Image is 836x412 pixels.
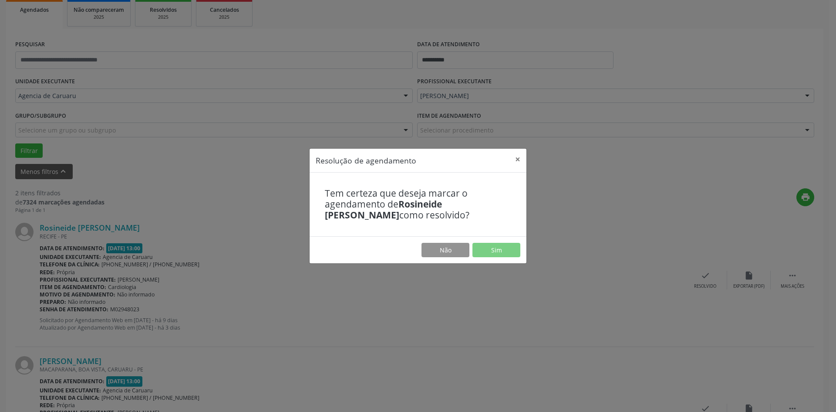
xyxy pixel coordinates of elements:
[421,243,469,258] button: Não
[472,243,520,258] button: Sim
[325,198,442,221] b: Rosineide [PERSON_NAME]
[316,155,416,166] h5: Resolução de agendamento
[325,188,511,221] h4: Tem certeza que deseja marcar o agendamento de como resolvido?
[509,149,526,170] button: Close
